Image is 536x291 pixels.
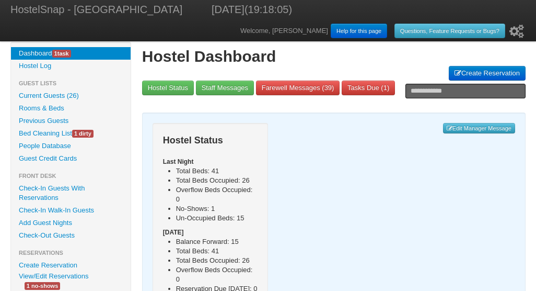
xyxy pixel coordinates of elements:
a: Edit Manager Message [443,123,515,133]
a: Dashboard1task [11,47,131,60]
a: Current Guests (26) [11,89,131,102]
a: Hostel Log [11,60,131,72]
a: Questions, Feature Requests or Bugs? [394,24,505,38]
a: Bed Cleaning List1 dirty [11,127,131,140]
span: 1 [54,50,57,57]
a: Previous Guests [11,115,131,127]
div: Welcome, [PERSON_NAME] [240,21,526,41]
a: Hostel Status [142,81,194,95]
li: Un-Occupied Beds: 15 [176,214,258,223]
li: Front Desk [11,170,131,182]
span: 1 [383,84,387,92]
li: Total Beds Occupied: 26 [176,176,258,185]
a: Guest Credit Cards [11,152,131,165]
h1: Hostel Dashboard [142,47,526,66]
li: Guest Lists [11,77,131,89]
h5: Last Night [163,157,258,166]
a: Add Guest Nights [11,217,131,229]
li: Total Beds Occupied: 26 [176,256,258,265]
li: Total Beds: 41 [176,166,258,176]
a: 1 no-shows [17,280,68,291]
a: Check-In Guests With Reservations [11,182,131,204]
span: task [52,50,71,58]
li: Overflow Beds Occupied: 0 [176,265,258,284]
a: Tasks Due (1) [342,81,395,95]
a: Create Reservation [449,66,526,81]
a: Check-In Walk-In Guests [11,204,131,217]
li: Overflow Beds Occupied: 0 [176,185,258,204]
a: People Database [11,140,131,152]
li: Total Beds: 41 [176,247,258,256]
span: 1 dirty [72,130,94,138]
h5: [DATE] [163,228,258,237]
span: 1 no-shows [25,282,60,290]
h3: Hostel Status [163,133,258,148]
span: (19:18:05) [244,4,292,15]
i: Setup Wizard [509,25,524,38]
li: Reservations [11,247,131,259]
li: No-Shows: 1 [176,204,258,214]
a: Help for this page [331,24,387,38]
li: Balance Forward: 15 [176,237,258,247]
a: Check-Out Guests [11,229,131,242]
a: View/Edit Reservations [11,271,96,282]
a: Create Reservation [11,259,131,272]
a: Staff Messages [196,81,254,95]
a: Rooms & Beds [11,102,131,115]
span: 39 [324,84,332,92]
a: Farewell Messages (39) [256,81,340,95]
